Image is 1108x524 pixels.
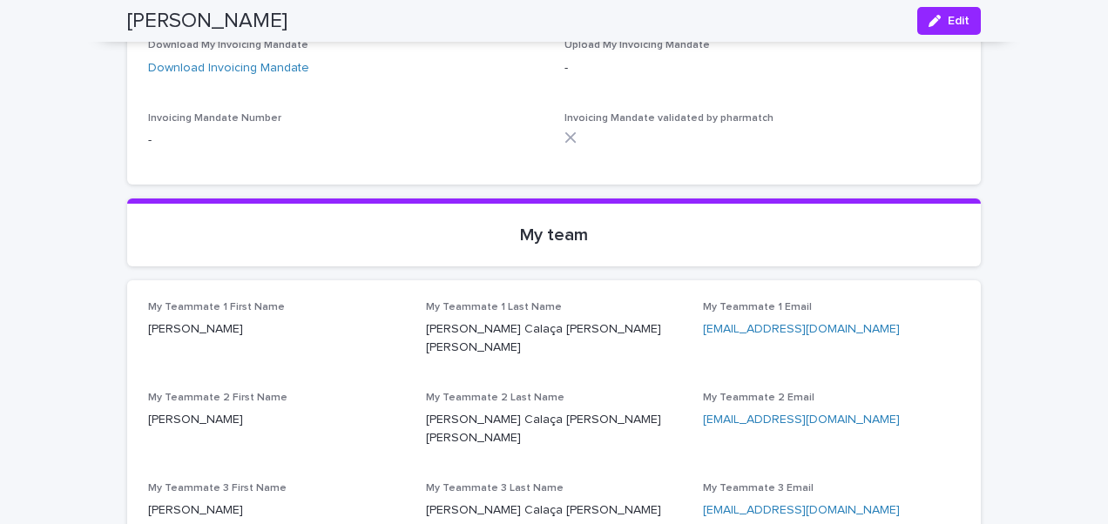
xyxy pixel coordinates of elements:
[948,15,969,27] span: Edit
[148,411,405,429] p: [PERSON_NAME]
[703,323,900,335] a: [EMAIL_ADDRESS][DOMAIN_NAME]
[917,7,981,35] button: Edit
[564,40,710,50] span: Upload My Invoicing Mandate
[703,302,812,312] span: My Teammate 1 Email
[148,113,281,124] span: Invoicing Mandate Number
[148,131,544,150] p: -
[148,320,405,339] p: [PERSON_NAME]
[703,393,814,403] span: My Teammate 2 Email
[426,483,564,494] span: My Teammate 3 Last Name
[148,225,960,245] p: My team
[426,411,683,447] p: [PERSON_NAME] Calaça [PERSON_NAME] [PERSON_NAME]
[426,320,683,357] p: [PERSON_NAME] Calaça [PERSON_NAME] [PERSON_NAME]
[148,302,285,312] span: My Teammate 1 First Name
[426,393,564,403] span: My Teammate 2 Last Name
[564,113,774,124] span: Invoicing Mandate validated by pharmatch
[703,483,814,494] span: My Teammate 3 Email
[148,393,287,403] span: My Teammate 2 First Name
[148,40,308,50] span: Download My Invoicing Mandate
[426,302,562,312] span: My Teammate 1 Last Name
[564,59,960,77] p: -
[148,62,309,74] a: Download Invoicing Mandate
[148,501,405,520] p: [PERSON_NAME]
[703,504,900,516] a: [EMAIL_ADDRESS][DOMAIN_NAME]
[148,483,287,494] span: My Teammate 3 First Name
[127,9,287,34] h2: [PERSON_NAME]
[703,413,900,426] a: [EMAIL_ADDRESS][DOMAIN_NAME]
